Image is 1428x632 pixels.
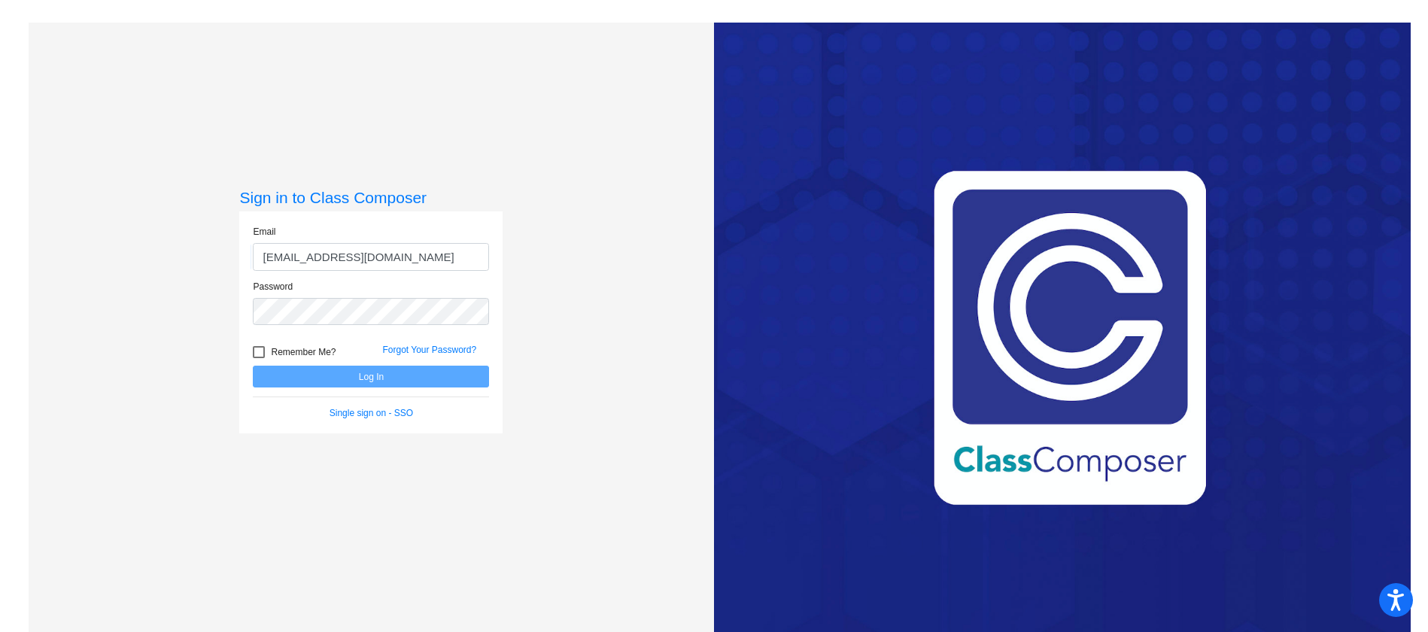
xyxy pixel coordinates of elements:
[253,280,293,293] label: Password
[271,343,336,361] span: Remember Me?
[253,366,489,387] button: Log In
[239,188,503,207] h3: Sign in to Class Composer
[253,225,275,239] label: Email
[382,345,476,355] a: Forgot Your Password?
[330,408,413,418] a: Single sign on - SSO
